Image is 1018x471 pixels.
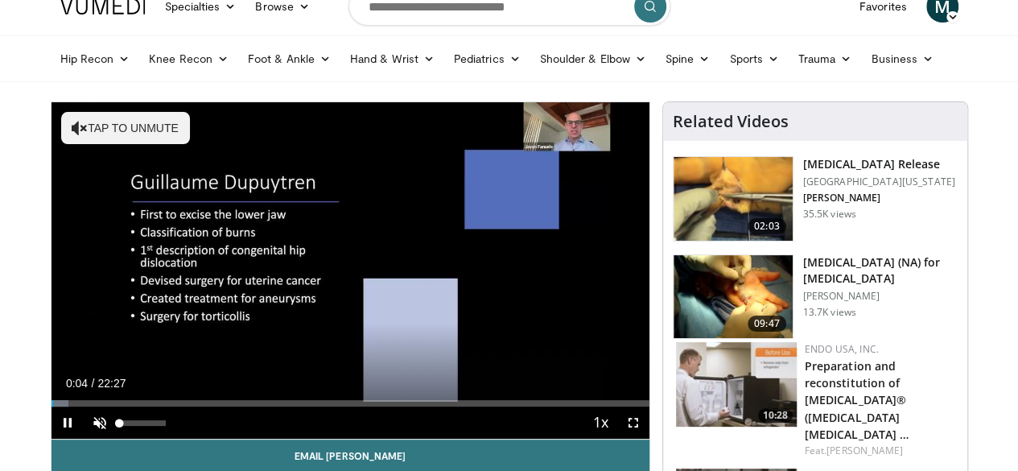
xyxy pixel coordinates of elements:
[673,156,958,242] a: 02:03 [MEDICAL_DATA] Release [GEOGRAPHIC_DATA][US_STATE] [PERSON_NAME] 35.5K views
[805,444,954,458] div: Feat.
[444,43,530,75] a: Pediatrics
[656,43,719,75] a: Spine
[674,157,793,241] img: 38790_0000_3.png.150x105_q85_crop-smart_upscale.jpg
[803,208,856,221] p: 35.5K views
[673,112,789,131] h4: Related Videos
[585,407,617,439] button: Playback Rate
[52,400,649,407] div: Progress Bar
[66,377,88,390] span: 0:04
[803,192,955,205] p: [PERSON_NAME]
[139,43,238,75] a: Knee Recon
[861,43,943,75] a: Business
[617,407,649,439] button: Fullscreen
[530,43,656,75] a: Shoulder & Elbow
[803,290,958,303] p: [PERSON_NAME]
[758,408,793,423] span: 10:28
[97,377,126,390] span: 22:27
[805,358,910,441] a: Preparation and reconstitution of [MEDICAL_DATA]® ([MEDICAL_DATA] [MEDICAL_DATA] …
[803,176,955,188] p: [GEOGRAPHIC_DATA][US_STATE]
[120,420,166,426] div: Volume Level
[803,156,955,172] h3: [MEDICAL_DATA] Release
[84,407,116,439] button: Unmute
[674,255,793,339] img: atik_3.png.150x105_q85_crop-smart_upscale.jpg
[748,218,786,234] span: 02:03
[803,254,958,287] h3: [MEDICAL_DATA] (NA) for [MEDICAL_DATA]
[676,342,797,427] img: ab89541e-13d0-49f0-812b-38e61ef681fd.150x105_q85_crop-smart_upscale.jpg
[719,43,789,75] a: Sports
[803,306,856,319] p: 13.7K views
[673,254,958,340] a: 09:47 [MEDICAL_DATA] (NA) for [MEDICAL_DATA] [PERSON_NAME] 13.7K views
[52,102,649,440] video-js: Video Player
[805,342,879,356] a: Endo USA, Inc.
[52,407,84,439] button: Pause
[238,43,340,75] a: Foot & Ankle
[92,377,95,390] span: /
[748,316,786,332] span: 09:47
[51,43,140,75] a: Hip Recon
[789,43,862,75] a: Trauma
[826,444,903,457] a: [PERSON_NAME]
[340,43,444,75] a: Hand & Wrist
[676,342,797,427] a: 10:28
[61,112,190,144] button: Tap to unmute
